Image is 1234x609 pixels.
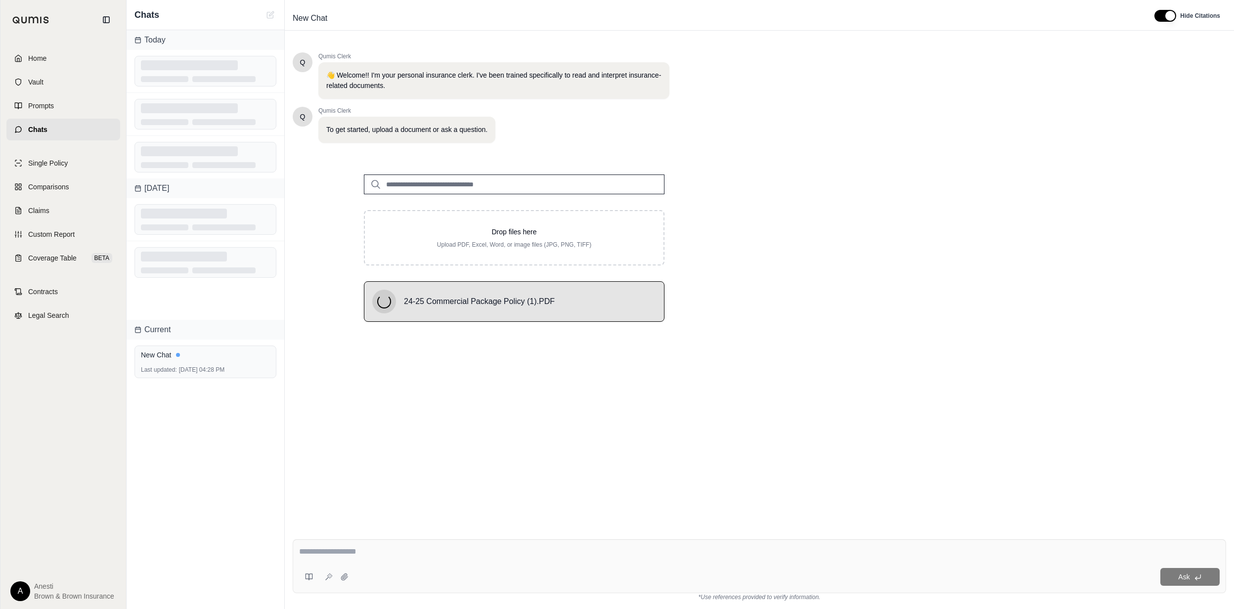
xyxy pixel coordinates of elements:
span: New Chat [289,10,331,26]
p: To get started, upload a document or ask a question. [326,125,487,135]
p: 👋 Welcome!! I'm your personal insurance clerk. I've been trained specifically to read and interpr... [326,70,661,91]
span: Chats [134,8,159,22]
div: Edit Title [289,10,1143,26]
span: Coverage Table [28,253,77,263]
span: 24-25 Commercial Package Policy (1).PDF [404,296,555,307]
a: Legal Search [6,304,120,326]
div: *Use references provided to verify information. [293,593,1226,601]
span: Custom Report [28,229,75,239]
button: New Chat [264,9,276,21]
span: Legal Search [28,310,69,320]
span: BETA [91,253,112,263]
span: Hello [300,57,306,67]
div: A [10,581,30,601]
div: Current [127,320,284,340]
span: Comparisons [28,182,69,192]
img: Qumis Logo [12,16,49,24]
a: Custom Report [6,223,120,245]
span: Ask [1178,573,1190,581]
span: Home [28,53,46,63]
button: Collapse sidebar [98,12,114,28]
span: Single Policy [28,158,68,168]
div: [DATE] 04:28 PM [141,366,270,374]
span: Prompts [28,101,54,111]
a: Prompts [6,95,120,117]
span: Vault [28,77,44,87]
p: Upload PDF, Excel, Word, or image files (JPG, PNG, TIFF) [381,241,648,249]
span: Anesti [34,581,114,591]
span: Qumis Clerk [318,52,669,60]
span: Last updated: [141,366,177,374]
span: Brown & Brown Insurance [34,591,114,601]
a: Single Policy [6,152,120,174]
div: New Chat [141,350,270,360]
span: Claims [28,206,49,216]
p: Drop files here [381,227,648,237]
span: Hide Citations [1180,12,1220,20]
button: Ask [1160,568,1220,586]
span: Qumis Clerk [318,107,495,115]
a: Chats [6,119,120,140]
span: Hello [300,112,306,122]
a: Home [6,47,120,69]
div: [DATE] [127,178,284,198]
span: Chats [28,125,47,134]
div: Today [127,30,284,50]
a: Comparisons [6,176,120,198]
span: Contracts [28,287,58,297]
a: Claims [6,200,120,221]
a: Contracts [6,281,120,303]
a: Coverage TableBETA [6,247,120,269]
a: Vault [6,71,120,93]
